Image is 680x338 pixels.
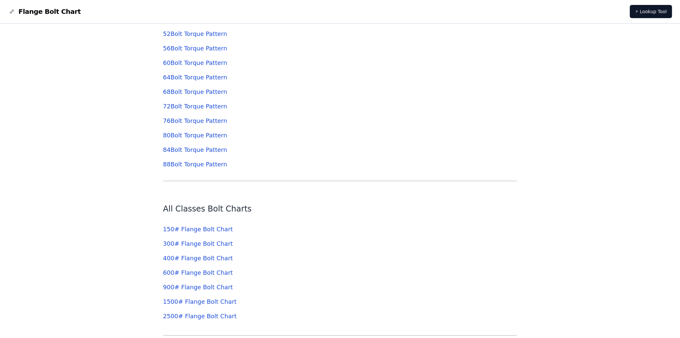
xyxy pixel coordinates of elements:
[163,255,233,262] a: 400# Flange Bolt Chart
[163,59,227,66] a: 60Bolt Torque Pattern
[163,204,252,213] a: All Classes Bolt Charts
[163,74,227,81] a: 64Bolt Torque Pattern
[163,103,227,110] a: 72Bolt Torque Pattern
[163,313,237,320] a: 2500# Flange Bolt Chart
[8,8,16,15] img: Flange Bolt Chart Logo
[163,161,227,168] a: 88Bolt Torque Pattern
[163,117,227,124] a: 76Bolt Torque Pattern
[163,284,233,291] a: 900# Flange Bolt Chart
[163,226,233,233] a: 150# Flange Bolt Chart
[163,132,227,139] a: 80Bolt Torque Pattern
[163,146,227,153] a: 84Bolt Torque Pattern
[163,298,237,305] a: 1500# Flange Bolt Chart
[163,45,227,52] a: 56Bolt Torque Pattern
[163,88,227,95] a: 68Bolt Torque Pattern
[163,30,227,37] a: 52Bolt Torque Pattern
[163,269,233,276] a: 600# Flange Bolt Chart
[18,7,81,16] span: Flange Bolt Chart
[163,240,233,247] a: 300# Flange Bolt Chart
[630,5,672,18] a: ⚡ Lookup Tool
[8,7,81,16] a: Flange Bolt Chart LogoFlange Bolt Chart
